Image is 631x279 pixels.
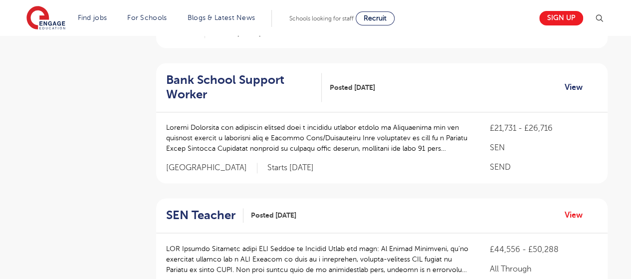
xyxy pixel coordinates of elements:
a: Recruit [356,11,395,25]
span: Recruit [364,14,387,22]
h2: SEN Teacher [166,208,235,223]
p: All Through [489,263,597,275]
p: Loremi Dolorsita con adipiscin elitsed doei t incididu utlabor etdolo ma Aliquaenima min ven quis... [166,122,470,154]
a: View [565,209,590,222]
span: Posted [DATE] [251,210,296,221]
p: £44,556 - £50,288 [489,243,597,255]
a: Blogs & Latest News [188,14,255,21]
span: [GEOGRAPHIC_DATA] [166,163,257,173]
p: SEN [489,142,597,154]
span: Schools looking for staff [289,15,354,22]
a: Bank School Support Worker [166,73,322,102]
a: Find jobs [78,14,107,21]
p: £21,731 - £26,716 [489,122,597,134]
a: For Schools [127,14,167,21]
p: LOR Ipsumdo Sitametc adipi ELI Seddoe te Incidid Utlab etd magn: Al Enimad Minimveni, qu’no exerc... [166,243,470,275]
span: Posted [DATE] [329,82,375,93]
p: Starts [DATE] [267,163,314,173]
h2: Bank School Support Worker [166,73,314,102]
a: Sign up [539,11,583,25]
p: SEND [489,161,597,173]
img: Engage Education [26,6,65,31]
a: View [565,81,590,94]
a: SEN Teacher [166,208,243,223]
